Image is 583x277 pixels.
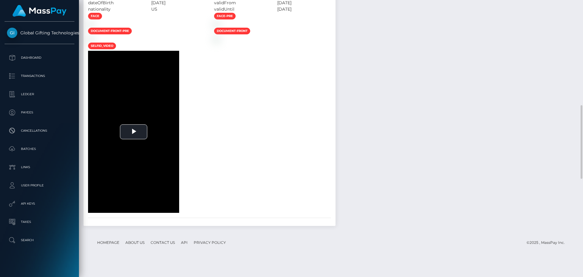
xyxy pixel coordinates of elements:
p: Cancellations [7,126,72,135]
img: 1ba24813-6c81-4769-972b-50d8e78d1838 [214,37,219,42]
p: Links [7,163,72,172]
p: User Profile [7,181,72,190]
a: About Us [123,238,147,247]
div: [DATE] [273,6,336,12]
p: Transactions [7,71,72,81]
p: Search [7,236,72,245]
p: Dashboard [7,53,72,62]
a: User Profile [5,178,74,193]
span: face [88,13,102,19]
span: selfid_video [88,43,116,49]
a: Links [5,160,74,175]
img: Global Gifting Technologies Inc [7,28,17,38]
div: nationality [84,6,147,12]
img: 29bbdaf7-88a8-4d47-bdc3-09d310ed1b98 [88,37,93,42]
a: Cancellations [5,123,74,138]
a: Search [5,233,74,248]
a: API Keys [5,196,74,211]
a: Contact Us [148,238,177,247]
a: Privacy Policy [191,238,228,247]
img: 55c73624-5f8d-430c-83ab-1f00f786ad37 [88,22,93,27]
span: document-front-pre [88,28,132,34]
a: Transactions [5,68,74,84]
div: US [147,6,210,12]
img: MassPay Logo [12,5,66,17]
p: Batches [7,144,72,154]
span: document-front [214,28,250,34]
span: Global Gifting Technologies Inc [5,30,74,36]
a: Dashboard [5,50,74,65]
p: Taxes [7,217,72,227]
a: API [179,238,190,247]
p: Ledger [7,90,72,99]
img: 0d56269c-3e39-4759-ba78-badeae8210ae [214,22,219,27]
p: Payees [7,108,72,117]
a: Payees [5,105,74,120]
p: API Keys [7,199,72,208]
a: Ledger [5,87,74,102]
div: © 2025 , MassPay Inc. [527,239,569,246]
button: Play Video [120,124,147,139]
a: Homepage [95,238,122,247]
span: face-pre [214,13,236,19]
div: Video Player [88,51,179,213]
div: validUntil [210,6,273,12]
a: Batches [5,141,74,157]
a: Taxes [5,214,74,230]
